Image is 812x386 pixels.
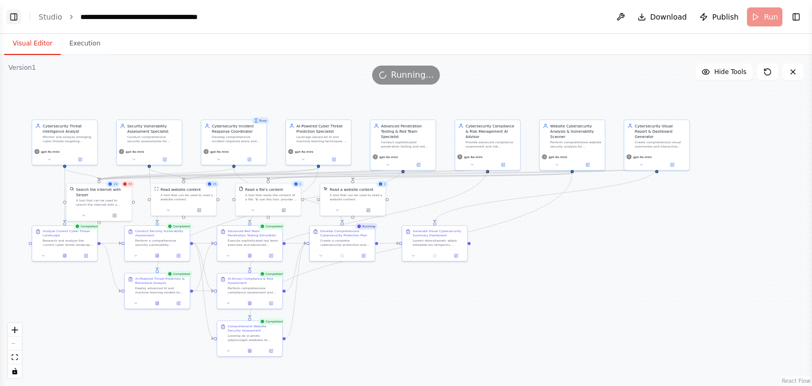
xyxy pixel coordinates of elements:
div: Create a complete cybersecurity protection and incident response plan tailored for the {business_... [320,238,372,247]
div: A tool that reads the content of a file. To use this tool, provide a 'file_path' parameter with t... [245,193,298,201]
div: Conduct Security Vulnerability Assessment [135,229,187,237]
span: gpt-4o-mini [41,150,60,154]
button: Show right sidebar [789,10,804,24]
div: Cybersecurity Threat Intelligence Analyst [43,123,94,134]
div: Conduct sophisticated penetration testing and red team exercises for {business_type} organization... [381,140,432,149]
div: Loremip do si-ametc adipiscingeli seddoeiu te {incidi_utlabor} et dolorema ali enima mi ven quisn... [228,334,279,342]
span: 1 [384,182,386,186]
div: AI-Driven Compliance & Risk Assessment [228,277,279,285]
div: AI-Powered Threat Prediction & Behavioral Analysis [135,277,187,285]
button: Open in side panel [488,162,518,168]
button: Open in side panel [170,300,188,307]
div: AI-Powered Cyber Threat Prediction Specialist [297,123,348,134]
div: Develop Comprehensive Cybersecurity Protection Plan [320,229,372,237]
div: Provide advanced compliance assessment and risk management strategies for {business_type} busines... [466,140,517,149]
div: Cybersecurity Visual Report & Dashboard Generator [635,123,686,139]
div: Completed [73,223,100,229]
div: CompletedAI-Powered Threat Prediction & Behavioral AnalysisDeploy advanced AI and machine learnin... [124,273,190,309]
g: Edge from c897d890-7996-4841-a707-5be5157c1089 to cef5614b-f7ed-4e3c-bda2-7e75dea347ae [154,168,321,270]
div: A tool that can be used to read a website content. [330,193,382,201]
div: Execute sophisticated red team exercises and advanced penetration testing scenarios against {busi... [228,238,279,247]
div: Perform a comprehensive security vulnerability assessment for the {business_type} business. Resea... [135,238,187,247]
div: Website Cybersecurity Analysis & Vulnerability ScannerPerform comprehensive website security anal... [539,120,605,171]
button: Open in side panel [319,157,349,163]
img: ScrapeElementFromWebsiteTool [324,187,328,191]
span: Download [650,12,687,22]
g: Edge from cef5614b-f7ed-4e3c-bda2-7e75dea347ae to b67462a7-c6d3-4c4c-a6cc-86f7deb44029 [193,288,214,293]
span: gpt-4o-mini [295,150,313,154]
div: Monitor and analyze emerging cyber threats targeting {business_type} businesses, identifying pote... [43,135,94,143]
div: Advanced Penetration Testing & Red Team SpecialistConduct sophisticated penetration testing and r... [370,120,436,171]
div: Create comprehensive visual summaries and interactive dashboards from cybersecurity analysis resu... [635,140,686,149]
g: Edge from dc04b820-f5d8-4729-903b-ba4c9f23f82b to 7c864994-7354-4491-b2cd-0dcca8c54c61 [62,168,101,180]
g: Edge from 5e4f3781-72b7-4ef3-9ad1-0a4411254ee2 to 68818017-f6e6-49cb-8b86-41f3565fccf2 [432,168,659,222]
g: Edge from c897d890-7996-4841-a707-5be5157c1089 to 4b1ab3c4-8981-4e95-b62c-53211c586ac3 [181,168,321,180]
div: 15ScrapeWebsiteToolRead website contentA tool that can be used to read a website content. [151,183,217,216]
div: A tool that can be used to search the internet with a search_query. Supports different search typ... [76,198,128,207]
div: Generate Visual Cybersecurity Summary Dashboard [413,229,464,237]
div: Completed [165,271,192,277]
button: toggle interactivity [8,364,22,378]
div: CompletedAI-Driven Compliance & Risk AssessmentPerform comprehensive compliance assessment and ri... [217,273,283,309]
button: Visual Editor [4,33,61,55]
div: Generate Visual Cybersecurity Summary DashboardLoremi dolorsitametc adipis elitseddo eiu temporin... [402,225,468,262]
g: Edge from 336607c1-39fe-4bd0-a010-286374c8668b to 029e97ec-532c-4b55-b554-12f25a25285d [193,241,214,341]
span: Publish [712,12,739,22]
span: gpt-4o-mini [210,150,229,154]
span: Running... [391,69,434,81]
button: Open in side panel [353,207,383,214]
g: Edge from 336607c1-39fe-4bd0-a010-286374c8668b to 19c24993-3f75-451e-bb21-bace696ac65f [193,241,214,246]
div: React Flow controls [8,323,22,378]
div: CompletedAnalyze Current Cyber Threat LandscapeResearch and analyze the current cyber threat land... [32,225,98,262]
div: Perform comprehensive compliance assessment and risk analysis for {business_type} organizations u... [228,286,279,295]
div: 1FileReadToolRead a file's contentA tool that reads the content of a file. To use this tool, prov... [235,183,301,216]
button: Open in side panel [573,162,603,168]
div: Conduct comprehensive security assessments for {business_type} organizations, identifying system ... [127,135,179,143]
button: View output [146,253,168,259]
button: Open in side panel [447,253,465,259]
div: Version 1 [8,63,36,72]
div: Cybersecurity Threat Intelligence AnalystMonitor and analyze emerging cyber threats targeting {bu... [32,120,98,166]
g: Edge from 19c24993-3f75-451e-bb21-bace696ac65f to 7ecac0fb-6ad6-4f9e-9783-300a77557287 [286,241,307,246]
div: Read website content [161,187,201,192]
span: 15 [213,182,217,186]
button: Open in side panel [262,300,280,307]
button: Open in side panel [262,348,280,354]
button: zoom in [8,323,22,337]
nav: breadcrumb [39,12,199,22]
g: Edge from d78a12ba-6681-4a07-9815-32246f0e70b1 to dfe2ceef-ea16-4631-8633-ebdae2544e70 [350,173,575,180]
button: fit view [8,351,22,364]
g: Edge from cef5614b-f7ed-4e3c-bda2-7e75dea347ae to 19c24993-3f75-451e-bb21-bace696ac65f [193,241,214,293]
g: Edge from 5858c691-189e-4039-97fd-4c6f9bf46e48 to 19c24993-3f75-451e-bb21-bace696ac65f [247,168,405,222]
div: CompletedAdvanced Red Team Penetration Testing SimulationExecute sophisticated red team exercises... [217,225,283,262]
g: Edge from cf62a043-03ae-4ed3-9f0b-64363f85cee7 to cef5614b-f7ed-4e3c-bda2-7e75dea347ae [101,241,122,293]
g: Edge from b67462a7-c6d3-4c4c-a6cc-86f7deb44029 to 7ecac0fb-6ad6-4f9e-9783-300a77557287 [286,241,307,293]
span: gpt-4o-mini [633,155,652,159]
g: Edge from 7ecac0fb-6ad6-4f9e-9783-300a77557287 to 68818017-f6e6-49cb-8b86-41f3565fccf2 [379,241,399,246]
div: Completed [165,223,192,229]
button: Open in side panel [262,253,280,259]
div: Search the internet with Serper [76,187,128,197]
div: RunningDevelop Comprehensive Cybersecurity Protection PlanCreate a complete cybersecurity protect... [309,225,375,262]
button: Open in side panel [184,207,214,214]
div: Deploy advanced AI and machine learning models to analyze threat patterns, predict future attack ... [135,286,187,295]
span: 33 [128,182,132,186]
div: A tool that can be used to read a website content. [161,193,213,201]
div: Completed [258,318,285,325]
div: Completed [258,271,285,277]
button: Hide Tools [695,63,753,80]
div: Running [355,223,377,229]
span: gpt-4o-mini [464,155,483,159]
div: 1ScrapeElementFromWebsiteToolRead a website contentA tool that can be used to read a website cont... [320,183,386,216]
div: Completed [258,223,285,229]
button: View output [238,348,261,354]
img: ScrapeWebsiteTool [154,187,159,191]
button: Open in side panel [355,253,373,259]
div: Cybersecurity Visual Report & Dashboard GeneratorCreate comprehensive visual summaries and intera... [624,120,690,171]
img: SerperDevTool [70,187,74,191]
div: Perform comprehensive website security analysis for {target_website}, identifying web vulnerabili... [550,140,602,149]
div: Advanced Red Team Penetration Testing Simulation [228,229,279,237]
g: Edge from d78a12ba-6681-4a07-9815-32246f0e70b1 to 7c864994-7354-4491-b2cd-0dcca8c54c61 [96,173,575,180]
g: Edge from dc04b820-f5d8-4729-903b-ba4c9f23f82b to cf62a043-03ae-4ed3-9f0b-64363f85cee7 [62,168,67,222]
span: 1 [299,182,301,186]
